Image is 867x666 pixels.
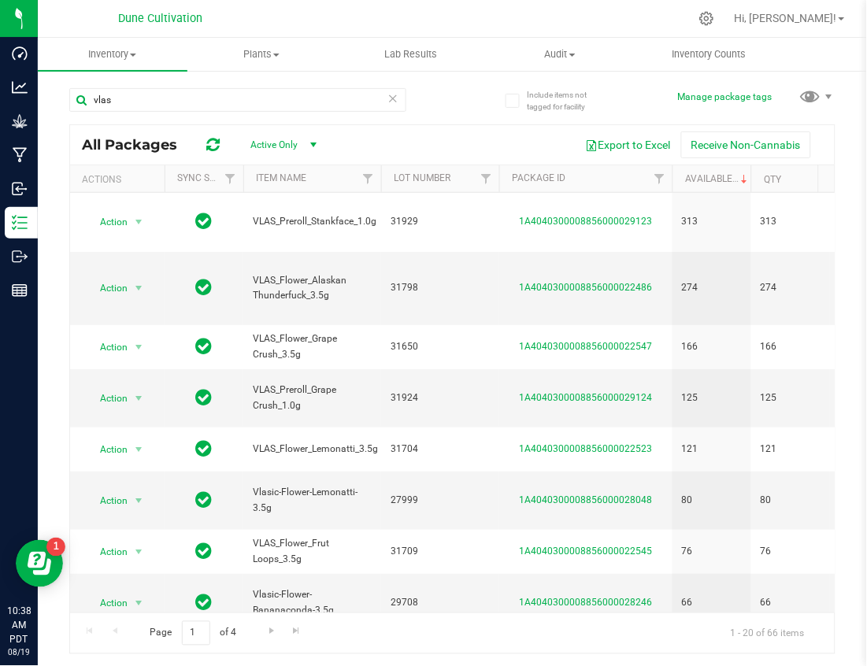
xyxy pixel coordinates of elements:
[576,131,681,158] button: Export to Excel
[12,249,28,265] inline-svg: Outbound
[761,595,821,610] span: 66
[520,341,653,352] a: 1A4040300008856000022547
[196,276,213,298] span: In Sync
[761,544,821,559] span: 76
[391,442,490,457] span: 31704
[86,592,128,614] span: Action
[678,91,773,104] button: Manage package tags
[129,277,149,299] span: select
[196,591,213,613] span: In Sync
[182,621,210,646] input: 1
[12,181,28,197] inline-svg: Inbound
[16,540,63,587] iframe: Resource center
[682,442,742,457] span: 121
[681,131,811,158] button: Receive Non-Cannabis
[512,172,565,183] a: Package ID
[38,38,187,71] a: Inventory
[761,214,821,229] span: 313
[129,211,149,233] span: select
[188,47,336,61] span: Plants
[253,331,372,361] span: VLAS_Flower_Grape Crush_3.5g
[520,546,653,557] a: 1A4040300008856000022545
[253,383,372,413] span: VLAS_Preroll_Grape Crush_1.0g
[682,595,742,610] span: 66
[391,544,490,559] span: 31709
[12,147,28,163] inline-svg: Manufacturing
[253,485,372,515] span: Vlasic-Flower-Lemonatti-3.5g
[682,544,742,559] span: 76
[391,339,490,354] span: 31650
[391,280,490,295] span: 31798
[86,438,128,461] span: Action
[391,493,490,508] span: 27999
[682,280,742,295] span: 274
[355,165,381,192] a: Filter
[336,38,486,71] a: Lab Results
[129,592,149,614] span: select
[391,214,490,229] span: 31929
[735,12,837,24] span: Hi, [PERSON_NAME]!
[136,621,250,646] span: Page of 4
[761,442,821,457] span: 121
[187,38,337,71] a: Plants
[86,541,128,563] span: Action
[86,211,128,233] span: Action
[196,335,213,357] span: In Sync
[86,387,128,409] span: Action
[685,173,750,184] a: Available
[82,136,193,154] span: All Packages
[82,174,158,185] div: Actions
[764,174,781,185] a: Qty
[129,336,149,358] span: select
[86,277,128,299] span: Action
[520,494,653,505] a: 1A4040300008856000028048
[86,490,128,512] span: Action
[129,387,149,409] span: select
[12,113,28,129] inline-svg: Grow
[12,215,28,231] inline-svg: Inventory
[253,587,372,617] span: Vlasic-Flower-Bananaconda-3.5g
[119,12,203,25] span: Dune Cultivation
[86,336,128,358] span: Action
[651,47,768,61] span: Inventory Counts
[520,597,653,608] a: 1A4040300008856000028246
[682,390,742,405] span: 125
[387,88,398,109] span: Clear
[761,339,821,354] span: 166
[761,280,821,295] span: 274
[12,283,28,298] inline-svg: Reports
[196,540,213,562] span: In Sync
[682,493,742,508] span: 80
[12,46,28,61] inline-svg: Dashboard
[7,647,31,659] p: 08/19
[253,442,378,457] span: VLAS_Flower_Lemonatti_3.5g
[260,621,283,642] a: Go to the next page
[391,390,490,405] span: 31924
[196,438,213,460] span: In Sync
[363,47,458,61] span: Lab Results
[391,595,490,610] span: 29708
[196,210,213,232] span: In Sync
[177,172,238,183] a: Sync Status
[217,165,243,192] a: Filter
[46,538,65,557] iframe: Resource center unread badge
[520,282,653,293] a: 1A4040300008856000022486
[647,165,672,192] a: Filter
[761,390,821,405] span: 125
[285,621,308,642] a: Go to the last page
[520,443,653,454] a: 1A4040300008856000022523
[697,11,717,26] div: Manage settings
[7,605,31,647] p: 10:38 AM PDT
[129,438,149,461] span: select
[253,214,376,229] span: VLAS_Preroll_Stankface_1.0g
[196,489,213,511] span: In Sync
[527,89,606,113] span: Include items not tagged for facility
[256,172,306,183] a: Item Name
[129,490,149,512] span: select
[520,216,653,227] a: 1A4040300008856000029123
[196,387,213,409] span: In Sync
[682,214,742,229] span: 313
[520,392,653,403] a: 1A4040300008856000029124
[253,536,372,566] span: VLAS_Flower_Frut Loops_3.5g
